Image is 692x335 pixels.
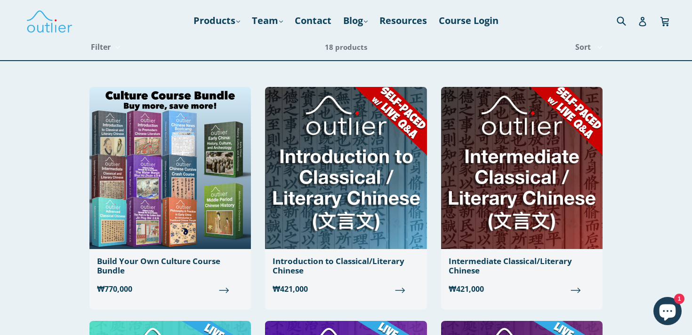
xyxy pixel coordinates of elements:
img: Introduction to Classical/Literary Chinese [265,87,426,249]
div: Build Your Own Culture Course Bundle [97,257,243,276]
span: ₩421,000 [449,283,595,295]
a: Contact [290,12,336,29]
a: Resources [375,12,432,29]
a: Build Your Own Culture Course Bundle ₩770,000 [89,87,251,302]
span: 18 products [325,42,367,52]
a: Intermediate Classical/Literary Chinese ₩421,000 [441,87,603,302]
span: ₩770,000 [97,283,243,295]
div: Intermediate Classical/Literary Chinese [449,257,595,276]
img: Outlier Linguistics [26,7,73,34]
span: ₩421,000 [273,283,419,295]
a: Course Login [434,12,503,29]
a: Blog [338,12,372,29]
img: Intermediate Classical/Literary Chinese [441,87,603,249]
a: Products [189,12,245,29]
img: Build Your Own Culture Course Bundle [89,87,251,249]
a: Introduction to Classical/Literary Chinese ₩421,000 [265,87,426,302]
div: Introduction to Classical/Literary Chinese [273,257,419,276]
a: Team [247,12,288,29]
inbox-online-store-chat: Shopify online store chat [651,297,684,327]
input: Search [614,11,640,30]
